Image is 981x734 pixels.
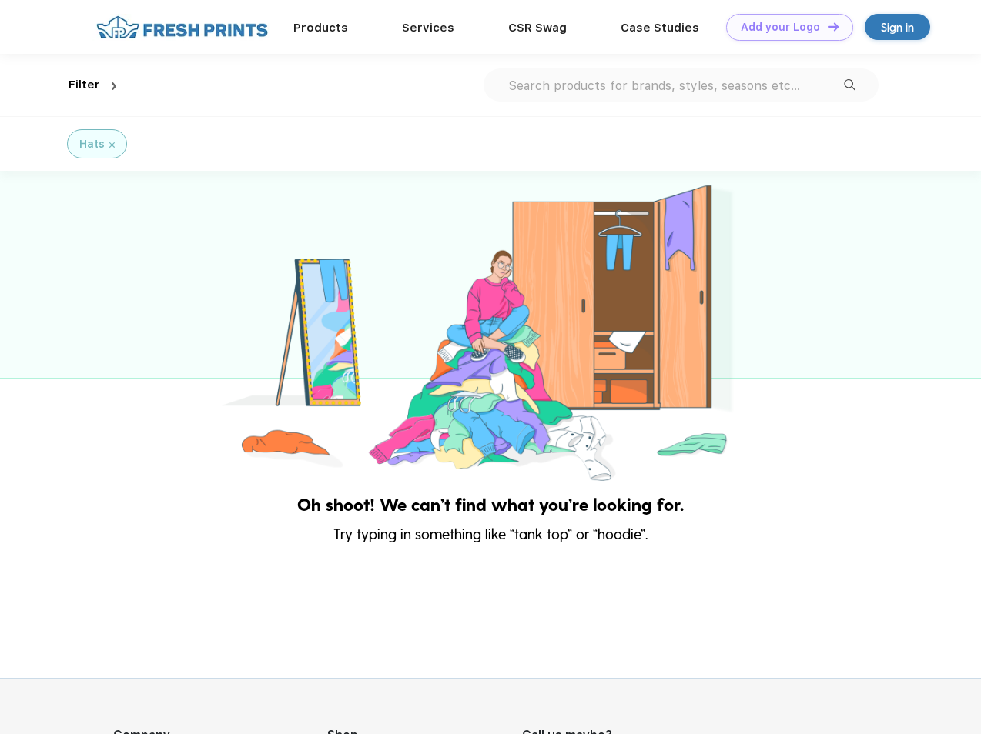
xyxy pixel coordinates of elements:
a: Products [293,21,348,35]
div: Filter [69,76,100,94]
img: filter_cancel.svg [109,142,115,148]
img: dropdown.png [112,82,116,90]
img: fo%20logo%202.webp [92,14,273,41]
img: DT [828,22,839,31]
div: Hats [79,136,105,152]
a: Sign in [865,14,930,40]
input: Search products for brands, styles, seasons etc... [507,77,844,94]
div: Add your Logo [741,21,820,34]
img: desktop_search_2.svg [844,79,855,91]
div: Sign in [881,18,914,36]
